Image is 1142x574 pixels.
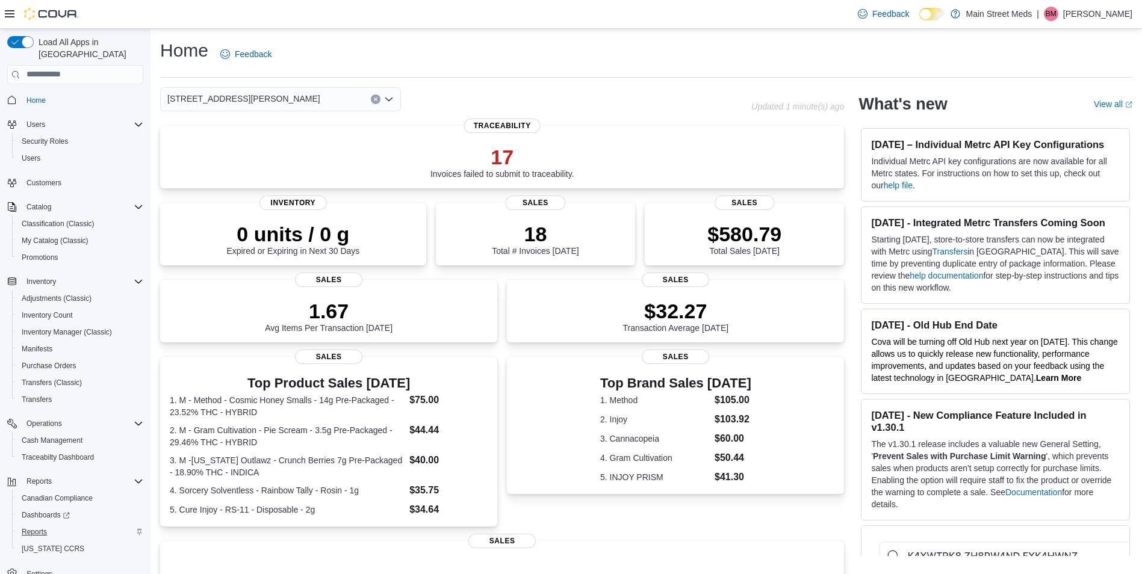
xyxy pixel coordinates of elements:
[17,325,117,339] a: Inventory Manager (Classic)
[26,277,56,286] span: Inventory
[22,452,94,462] span: Traceabilty Dashboard
[17,450,143,464] span: Traceabilty Dashboard
[409,393,488,407] dd: $75.00
[26,202,51,212] span: Catalog
[2,273,148,290] button: Inventory
[384,94,394,104] button: Open list of options
[871,217,1120,229] h3: [DATE] - Integrated Metrc Transfers Coming Soon
[642,350,709,364] span: Sales
[871,233,1120,294] p: Starting [DATE], store-to-store transfers can now be integrated with Metrc using in [GEOGRAPHIC_D...
[858,94,947,114] h2: What's new
[12,232,148,249] button: My Catalog (Classic)
[623,299,729,323] p: $32.27
[17,233,143,248] span: My Catalog (Classic)
[22,219,95,229] span: Classification (Classic)
[409,453,488,468] dd: $40.00
[17,151,143,165] span: Users
[966,7,1032,21] p: Main Street Meds
[2,116,148,133] button: Users
[17,342,57,356] a: Manifests
[17,291,96,306] a: Adjustments (Classic)
[715,451,751,465] dd: $50.44
[17,392,57,407] a: Transfers
[430,145,574,169] p: 17
[170,454,405,478] dt: 3. M -[US_STATE] Outlawz - Crunch Berries 7g Pre-Packaged - 18.90% THC - INDICA
[22,310,73,320] span: Inventory Count
[216,42,276,66] a: Feedback
[2,199,148,215] button: Catalog
[623,299,729,333] div: Transaction Average [DATE]
[22,294,92,303] span: Adjustments (Classic)
[12,324,148,341] button: Inventory Manager (Classic)
[26,419,62,428] span: Operations
[265,299,393,333] div: Avg Items Per Transaction [DATE]
[22,544,84,554] span: [US_STATE] CCRS
[707,222,781,256] div: Total Sales [DATE]
[12,540,148,557] button: [US_STATE] CCRS
[17,151,45,165] a: Users
[371,94,380,104] button: Clear input
[22,175,143,190] span: Customers
[22,436,82,445] span: Cash Management
[871,319,1120,331] h3: [DATE] - Old Hub End Date
[1037,7,1039,21] p: |
[22,200,56,214] button: Catalog
[17,250,63,265] a: Promotions
[26,96,46,105] span: Home
[1063,7,1132,21] p: [PERSON_NAME]
[22,274,61,289] button: Inventory
[873,451,1046,461] strong: Prevent Sales with Purchase Limit Warning
[2,415,148,432] button: Operations
[170,394,405,418] dt: 1. M - Method - Cosmic Honey Smalls - 14g Pre-Packaged - 23.52% THC - HYBRID
[910,271,983,280] a: help documentation
[17,250,143,265] span: Promotions
[464,119,541,133] span: Traceability
[2,473,148,490] button: Reports
[265,299,393,323] p: 1.67
[22,378,82,387] span: Transfers (Classic)
[34,36,143,60] span: Load All Apps in [GEOGRAPHIC_DATA]
[17,217,99,231] a: Classification (Classic)
[12,374,148,391] button: Transfers (Classic)
[160,39,208,63] h1: Home
[22,361,76,371] span: Purchase Orders
[12,357,148,374] button: Purchase Orders
[22,236,88,245] span: My Catalog (Classic)
[492,222,579,256] div: Total # Invoices [DATE]
[1046,7,1057,21] span: BM
[12,249,148,266] button: Promotions
[170,484,405,496] dt: 4. Sorcery Solventless - Rainbow Tally - Rosin - 1g
[409,502,488,517] dd: $34.64
[22,344,52,354] span: Manifests
[17,450,99,464] a: Traceabilty Dashboard
[12,523,148,540] button: Reports
[12,449,148,466] button: Traceabilty Dashboard
[22,327,112,337] span: Inventory Manager (Classic)
[17,525,143,539] span: Reports
[170,376,488,390] h3: Top Product Sales [DATE]
[17,291,143,306] span: Adjustments (Classic)
[12,490,148,507] button: Canadian Compliance
[871,138,1120,150] h3: [DATE] – Individual Metrc API Key Configurations
[707,222,781,246] p: $580.79
[259,196,327,210] span: Inventory
[12,215,148,232] button: Classification (Classic)
[22,510,70,520] span: Dashboards
[506,196,565,210] span: Sales
[22,416,143,431] span: Operations
[600,471,710,483] dt: 5. INJOY PRISM
[17,134,143,149] span: Security Roles
[226,222,359,256] div: Expired or Expiring in Next 30 Days
[235,48,272,60] span: Feedback
[2,91,148,109] button: Home
[295,273,362,287] span: Sales
[871,438,1120,510] p: The v1.30.1 release includes a valuable new General Setting, ' ', which prevents sales when produ...
[17,525,52,539] a: Reports
[600,376,751,390] h3: Top Brand Sales [DATE]
[871,155,1120,191] p: Individual Metrc API key configurations are now available for all Metrc states. For instructions ...
[871,409,1120,433] h3: [DATE] - New Compliance Feature Included in v1.30.1
[933,247,968,256] a: Transfers
[715,196,774,210] span: Sales
[884,181,913,190] a: help file
[22,274,143,289] span: Inventory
